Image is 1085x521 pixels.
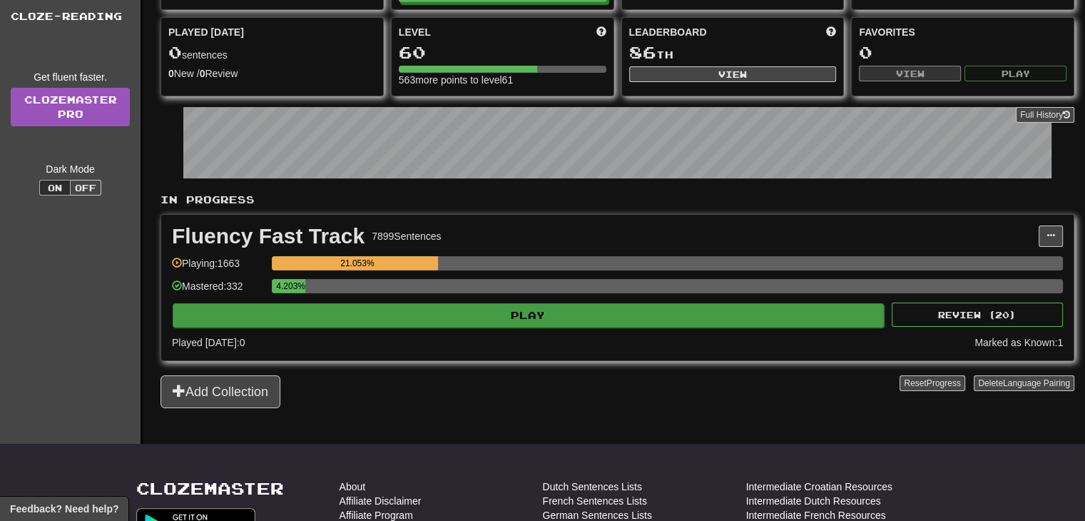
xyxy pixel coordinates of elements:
button: Off [70,180,101,196]
div: New / Review [168,66,376,81]
a: Intermediate Dutch Resources [746,494,881,508]
button: Full History [1016,107,1074,123]
a: Clozemaster [136,480,284,497]
button: Review (20) [892,303,1063,327]
div: Fluency Fast Track [172,226,365,247]
span: Progress [927,378,961,388]
span: Played [DATE] [168,25,244,39]
span: Language Pairing [1003,378,1070,388]
div: 21.053% [276,256,438,270]
span: Played [DATE]: 0 [172,337,245,348]
button: View [629,66,837,82]
div: Mastered: 332 [172,279,265,303]
a: French Sentences Lists [543,494,647,508]
div: 7899 Sentences [372,229,441,243]
a: Affiliate Disclaimer [340,494,422,508]
a: About [340,480,366,494]
div: Marked as Known: 1 [974,335,1063,350]
div: Playing: 1663 [172,256,265,280]
span: Score more points to level up [596,25,606,39]
div: 0 [859,44,1066,61]
a: Dutch Sentences Lists [543,480,642,494]
button: On [39,180,71,196]
span: Level [399,25,431,39]
button: View [859,66,961,81]
div: sentences [168,44,376,62]
div: th [629,44,837,62]
span: Open feedback widget [10,502,118,516]
strong: 0 [200,68,205,79]
p: In Progress [161,193,1074,207]
span: This week in points, UTC [826,25,836,39]
span: 86 [629,42,656,62]
button: DeleteLanguage Pairing [974,375,1074,391]
strong: 0 [168,68,174,79]
div: 60 [399,44,606,61]
button: Play [173,303,884,328]
div: 4.203% [276,279,305,293]
div: Dark Mode [11,162,130,176]
span: 0 [168,42,182,62]
a: ClozemasterPro [11,88,130,126]
button: Play [964,66,1066,81]
div: Favorites [859,25,1066,39]
div: Get fluent faster. [11,70,130,84]
button: ResetProgress [900,375,964,391]
span: Leaderboard [629,25,707,39]
a: Intermediate Croatian Resources [746,480,892,494]
div: 563 more points to level 61 [399,73,606,87]
button: Add Collection [161,375,280,408]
